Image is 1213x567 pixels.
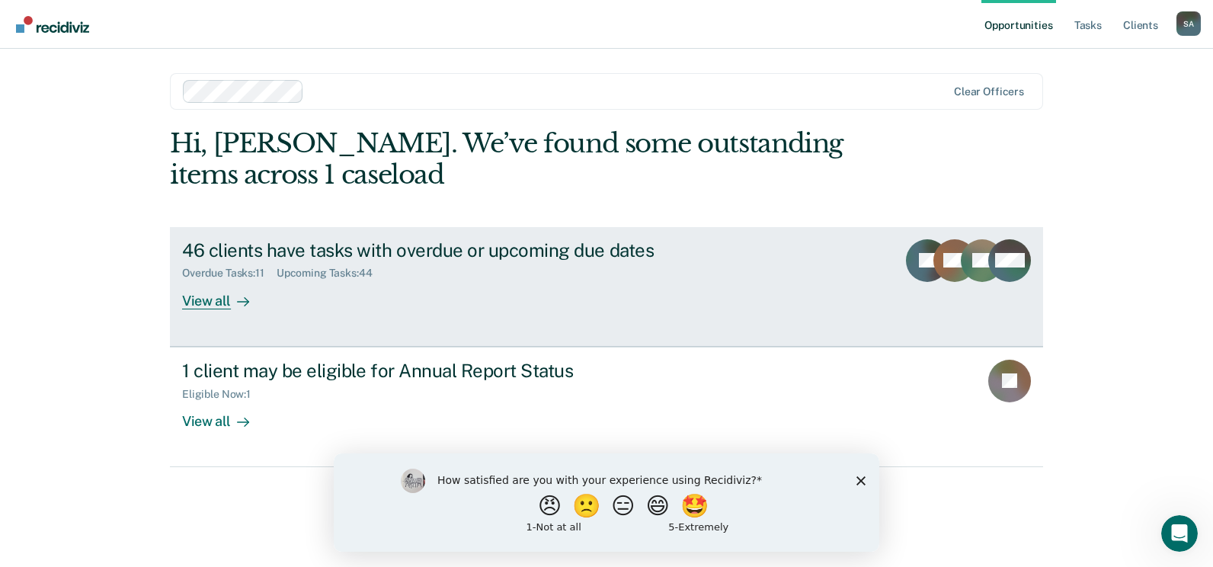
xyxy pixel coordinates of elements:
[170,347,1043,467] a: 1 client may be eligible for Annual Report StatusEligible Now:1View all
[334,453,879,552] iframe: Survey by Kim from Recidiviz
[954,85,1024,98] div: Clear officers
[182,360,717,382] div: 1 client may be eligible for Annual Report Status
[182,280,267,309] div: View all
[16,16,89,33] img: Recidiviz
[182,239,717,261] div: 46 clients have tasks with overdue or upcoming due dates
[277,267,385,280] div: Upcoming Tasks : 44
[170,227,1043,347] a: 46 clients have tasks with overdue or upcoming due datesOverdue Tasks:11Upcoming Tasks:44View all
[170,128,869,191] div: Hi, [PERSON_NAME]. We’ve found some outstanding items across 1 caseload
[1161,515,1198,552] iframe: Intercom live chat
[1176,11,1201,36] div: S A
[182,388,263,401] div: Eligible Now : 1
[182,267,277,280] div: Overdue Tasks : 11
[182,400,267,430] div: View all
[1176,11,1201,36] button: Profile dropdown button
